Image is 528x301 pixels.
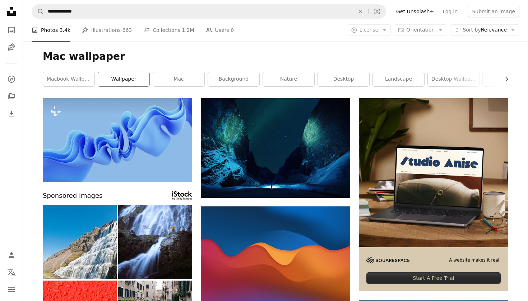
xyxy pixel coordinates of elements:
[32,5,44,18] button: Search Unsplash
[500,72,508,86] button: scroll list to the right
[359,98,508,291] a: A website makes it real.Start A Free Trial
[32,4,386,19] form: Find visuals sitewide
[4,40,19,54] a: Illustrations
[468,6,519,17] button: Submit an image
[366,257,409,263] img: file-1705255347840-230a6ab5bca9image
[43,50,508,63] h1: Mac wallpaper
[4,23,19,37] a: Photos
[373,72,424,86] a: landscape
[43,205,117,279] img: Magnificent cascade rainbow child Dynjandi Iceland panorama
[4,106,19,121] a: Download History
[463,27,507,34] span: Relevance
[392,6,438,17] a: Get Unsplash+
[463,27,481,33] span: Sort by
[231,26,234,34] span: 0
[4,248,19,262] a: Log in / Sign up
[118,205,192,279] img: Ordu Çaglayan Selalesi
[428,72,479,86] a: desktop wallpaper
[4,4,19,20] a: Home — Unsplash
[369,5,386,18] button: Visual search
[318,72,369,86] a: desktop
[394,24,447,36] button: Orientation
[352,5,368,18] button: Clear
[4,72,19,86] a: Explore
[201,144,350,151] a: northern lights
[450,24,519,36] button: Sort byRelevance
[82,19,132,42] a: Illustrations 663
[4,89,19,104] a: Collections
[438,6,462,17] a: Log in
[43,98,192,182] img: 3d render, abstract modern blue background, folded ribbons macro, fashion wallpaper with wavy lay...
[122,26,132,34] span: 663
[366,272,501,284] div: Start A Free Trial
[43,137,192,143] a: 3d render, abstract modern blue background, folded ribbons macro, fashion wallpaper with wavy lay...
[449,257,501,263] span: A website makes it real.
[43,72,94,86] a: macbook wallpaper
[182,26,194,34] span: 1.2M
[201,98,350,198] img: northern lights
[4,265,19,279] button: Language
[143,19,194,42] a: Collections 1.2M
[359,98,508,247] img: file-1705123271268-c3eaf6a79b21image
[201,253,350,259] a: a blue and orange background with wavy shapes
[406,27,435,33] span: Orientation
[153,72,204,86] a: mac
[208,72,259,86] a: background
[4,282,19,297] button: Menu
[347,24,391,36] button: License
[43,191,102,201] span: Sponsored images
[98,72,149,86] a: wallpaper
[360,27,379,33] span: License
[263,72,314,86] a: nature
[206,19,234,42] a: Users 0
